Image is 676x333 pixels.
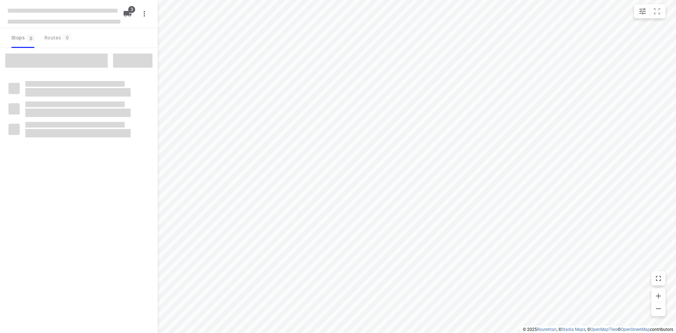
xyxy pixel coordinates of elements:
[621,327,650,332] a: OpenStreetMap
[537,327,557,332] a: Routetitan
[523,327,673,332] li: © 2025 , © , © © contributors
[562,327,586,332] a: Stadia Maps
[636,4,650,18] button: Map settings
[634,4,665,18] div: small contained button group
[590,327,618,332] a: OpenMapTiles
